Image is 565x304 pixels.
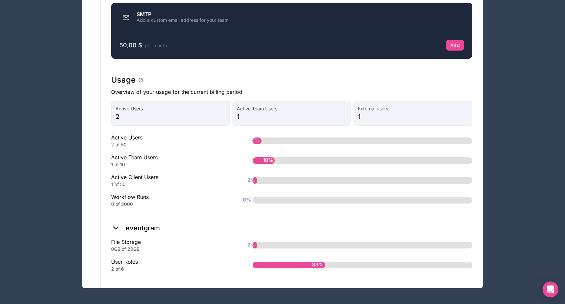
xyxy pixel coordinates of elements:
[111,88,472,96] p: Overview of your usage for the current billing period
[111,258,232,272] div: User Roles
[241,195,253,206] span: 0%
[111,238,232,252] div: File Storage
[111,181,232,188] div: 1 of 50
[358,105,468,112] span: External users
[115,112,226,121] span: 2
[111,246,232,252] div: 0GB of 20GB
[111,133,232,148] div: Active Users
[137,17,229,23] div: Add a custom email address for your team
[137,12,229,17] div: SMTP
[543,282,558,297] div: Open Intercom Messenger
[237,112,347,121] span: 1
[310,259,325,270] span: 33%
[250,135,262,146] span: 4%
[261,155,275,166] span: 10%
[145,43,167,48] span: per month
[358,112,468,121] span: 1
[111,201,232,208] div: 0 of 3000
[246,175,257,186] span: 2%
[111,193,232,208] div: Workflow Runs
[111,153,232,168] div: Active Team Users
[111,141,232,148] div: 2 of 50
[111,173,232,188] div: Active Client Users
[126,223,160,233] h2: eventgram
[446,40,464,51] button: Add
[237,105,347,112] span: Active Team Users
[115,105,226,112] span: Active Users
[111,75,136,85] h1: Usage
[450,42,460,48] div: Add
[111,161,232,168] div: 1 of 10
[246,240,257,250] span: 2%
[111,266,232,272] div: 2 of 6
[119,42,142,49] span: 50,00 $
